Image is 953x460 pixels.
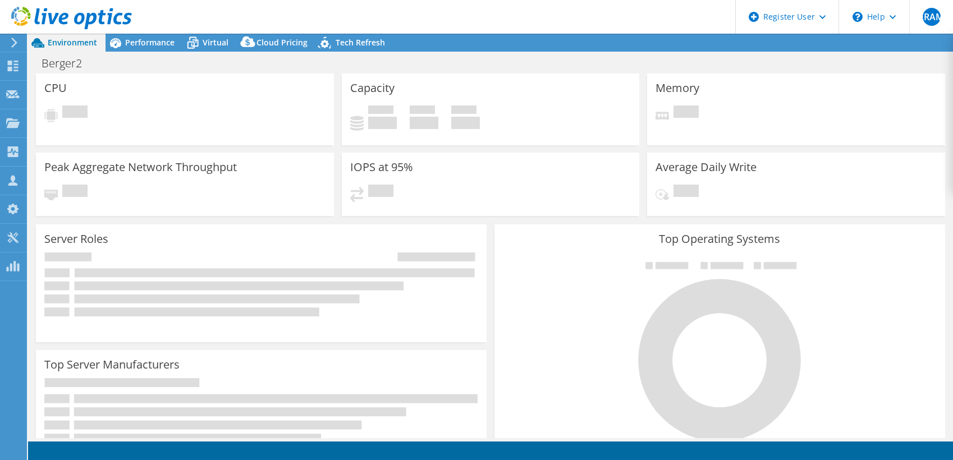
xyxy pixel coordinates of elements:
span: Environment [48,37,97,48]
span: Pending [62,105,88,121]
span: Pending [368,185,393,200]
span: Pending [673,185,699,200]
h4: 0 GiB [368,117,397,129]
span: Used [368,105,393,117]
span: Cloud Pricing [256,37,308,48]
h3: Capacity [350,82,395,94]
svg: \n [853,12,863,22]
h3: IOPS at 95% [350,161,413,173]
h3: Average Daily Write [656,161,757,173]
h4: 0 GiB [451,117,480,129]
span: Pending [673,105,699,121]
h3: Peak Aggregate Network Throughput [44,161,237,173]
h3: Top Server Manufacturers [44,358,180,371]
span: Total [451,105,476,117]
h1: Berger2 [36,57,99,70]
h3: Server Roles [44,233,108,245]
h3: Top Operating Systems [503,233,937,245]
h3: CPU [44,82,67,94]
span: Performance [125,37,175,48]
span: Tech Refresh [336,37,385,48]
span: Free [410,105,435,117]
span: Virtual [203,37,228,48]
span: ERAM [923,8,941,26]
h4: 0 GiB [410,117,438,129]
span: Pending [62,185,88,200]
h3: Memory [656,82,699,94]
